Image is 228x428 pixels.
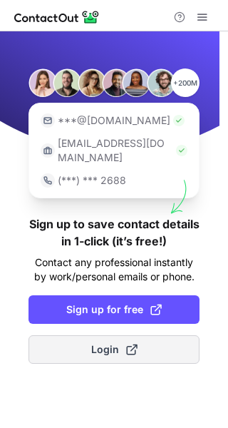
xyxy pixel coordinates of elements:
[14,9,100,26] img: ContactOut v5.3.10
[122,68,150,97] img: Person #5
[147,68,175,97] img: Person #6
[41,173,55,188] img: https://contactout.com/extension/app/static/media/login-phone-icon.bacfcb865e29de816d437549d7f4cb...
[28,295,199,324] button: Sign up for free
[41,143,55,158] img: https://contactout.com/extension/app/static/media/login-work-icon.638a5007170bc45168077fde17b29a1...
[171,68,199,97] p: +200M
[58,136,173,165] p: [EMAIL_ADDRESS][DOMAIN_NAME]
[53,68,81,97] img: Person #2
[176,145,187,156] img: Check Icon
[58,113,170,128] p: ***@[DOMAIN_NAME]
[78,68,106,97] img: Person #3
[28,255,199,284] p: Contact any professional instantly by work/personal emails or phone.
[91,342,138,357] span: Login
[102,68,130,97] img: Person #4
[173,115,185,126] img: Check Icon
[28,335,199,364] button: Login
[28,68,57,97] img: Person #1
[66,302,162,317] span: Sign up for free
[28,215,199,250] h1: Sign up to save contact details in 1-click (it’s free!)
[41,113,55,128] img: https://contactout.com/extension/app/static/media/login-email-icon.f64bce713bb5cd1896fef81aa7b14a...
